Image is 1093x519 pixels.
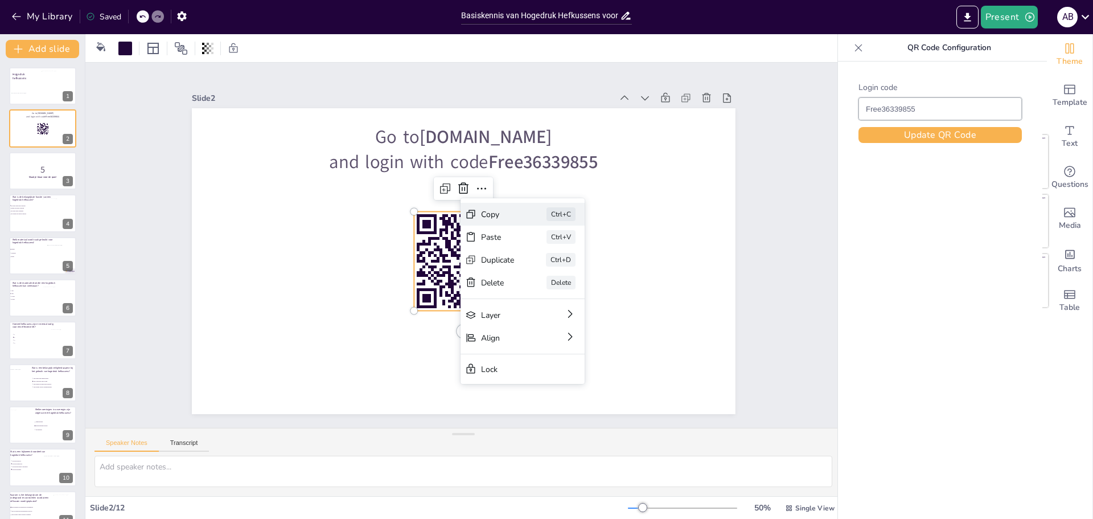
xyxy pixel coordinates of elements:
[9,321,76,359] div: 7
[858,127,1022,143] button: Update QR Code
[11,296,42,297] span: 100 bar
[9,7,77,26] button: My Library
[192,93,613,104] div: Slide 2
[86,11,121,22] div: Saved
[34,386,65,387] span: Het gebruik van een veiligheidshelm
[63,303,73,313] div: 6
[37,112,54,115] strong: [DOMAIN_NAME]
[10,493,54,503] p: Waarom is het belangrijk om de ondergrond te controleren voordat een hefkussen wordt geplaatst?
[13,164,73,176] p: 5
[481,209,515,219] div: Copy
[9,67,76,105] div: 1
[9,406,76,444] div: 9
[9,194,76,232] div: 4
[981,6,1038,28] button: Present
[29,175,56,178] strong: Maak je klaar voor de quiz!
[90,502,628,513] div: Slide 2 / 12
[11,211,42,212] span: Het tillen van voertuigen
[9,279,76,317] div: 6
[1059,219,1081,232] span: Media
[14,340,46,341] span: 3
[1047,280,1092,321] div: Add a table
[36,429,67,430] span: Hoogwerker
[219,150,708,175] p: and login with code
[13,463,43,464] span: Ze zijn lichtgewicht
[13,465,43,467] span: Ze zijn eenvoudig te gebruiken
[13,460,43,461] span: Ze zijn goedkoop
[174,42,188,55] span: Position
[11,290,42,291] span: 2 bar
[13,468,43,469] span: Ze zijn veelzijdig
[11,256,42,257] span: Plastic
[11,299,42,300] span: 300 bar
[14,342,46,344] span: 4
[12,510,43,512] span: Om te zorgen dat het kussen niet weg rolt
[34,383,65,385] span: Het hebben van een tweede persoon
[481,277,515,288] div: Delete
[1047,198,1092,239] div: Add images, graphics, shapes or video
[13,322,56,329] p: Hoeveel hefkussens zijn er meestal nodig voor een effectieve lift?
[9,448,76,486] div: 10
[34,378,65,379] span: Het dragen van handschoenen
[63,346,73,356] div: 7
[868,34,1031,62] p: QR Code Configuration
[1047,116,1092,157] div: Add text boxes
[13,281,56,288] p: Wat is de maximale druk die een hogedruk hefkussen kan weerstaan?
[1057,6,1078,28] button: A B
[461,7,620,24] input: Insert title
[94,439,159,452] button: Speaker Notes
[546,207,576,221] div: Ctrl+C
[9,109,76,147] div: 2
[11,208,42,209] span: Hijsen van zware objecten
[12,506,43,508] span: Om stabiliteit en draagkracht te garanderen
[481,309,532,320] div: Layer
[14,337,46,338] span: 2
[419,125,552,149] strong: [DOMAIN_NAME]
[1057,55,1083,68] span: Theme
[35,408,73,414] p: Welke voertuigen in onze regio zijn uitgerust met hogedruk hefkussens?
[63,430,73,440] div: 9
[13,76,26,80] span: hefkussens
[63,134,73,144] div: 2
[1059,301,1080,314] span: Table
[13,115,73,118] p: and login with code
[14,334,46,335] span: 1
[9,237,76,275] div: 5
[1047,157,1092,198] div: Get real-time input from your audience
[546,276,576,289] div: Delete
[63,388,73,398] div: 8
[11,248,42,250] span: Rubber
[6,40,79,58] button: Add slide
[63,219,73,229] div: 4
[34,381,65,382] span: Het controleren van de druk
[481,363,548,374] div: Lock
[11,293,42,294] span: 8 bar
[1057,7,1078,27] div: A B
[11,252,42,254] span: Glasvezel
[1047,34,1092,75] div: Change the overall theme
[36,425,67,426] span: Hulpverleningsvoertuig
[1047,239,1092,280] div: Add charts and graphs
[36,422,67,423] span: Tankautospuit
[11,214,42,215] span: Het stutten van zware objecten
[159,439,209,452] button: Transcript
[546,253,576,267] div: Ctrl+D
[12,514,43,515] span: Om de kleur van het kussen te bepalen
[11,205,42,206] span: Het tillen van zware objecten
[219,124,708,150] p: Go to
[63,261,73,271] div: 5
[9,364,76,402] div: 8
[144,39,162,58] div: Layout
[13,238,56,244] p: Welk materiaal wordt vaak gebruikt voor hogedruk hefkussens?
[13,112,73,115] p: Go to
[13,195,56,202] p: Wat is de belangrijkste functie van een hogedruk hefkussen?
[795,504,835,513] span: Single View
[32,366,76,373] p: Wat is een belangrijk veiligheidsaspect bij het gebruik van hogedruk hefkussens?
[481,332,532,343] div: Align
[63,91,73,101] div: 1
[858,82,1022,93] div: Login code
[1053,96,1087,109] span: Template
[63,176,73,186] div: 3
[1051,178,1088,191] span: Questions
[481,254,514,265] div: Duplicate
